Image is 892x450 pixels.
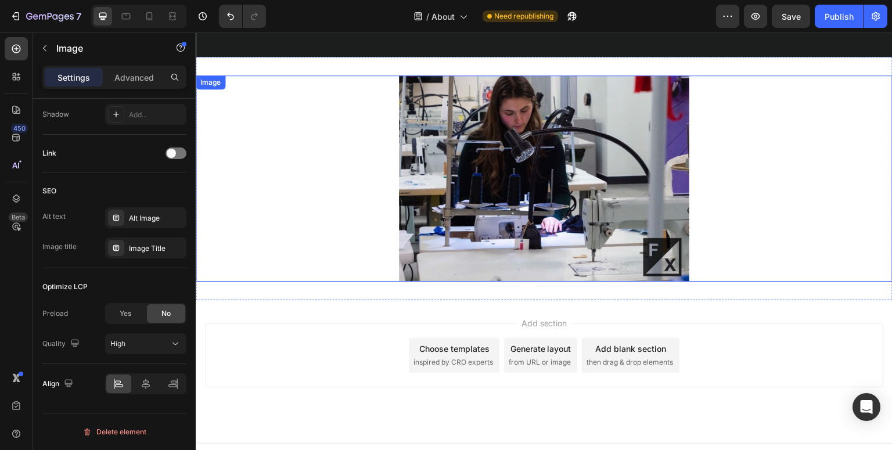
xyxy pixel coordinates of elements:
span: About [431,10,455,23]
div: Alt text [42,211,66,222]
div: Add... [129,110,184,120]
p: Image [56,41,155,55]
div: Beta [9,213,28,222]
div: Undo/Redo [219,5,266,28]
button: High [105,333,186,354]
span: No [161,308,171,319]
span: then drag & drop elements [391,325,477,335]
div: Delete element [82,425,146,439]
span: / [426,10,429,23]
div: Link [42,148,56,159]
button: Delete element [42,423,186,441]
span: High [110,339,125,348]
button: 7 [5,5,87,28]
div: Image Title [129,243,184,254]
p: 7 [76,9,81,23]
div: Quality [42,336,82,352]
p: Settings [57,71,90,84]
button: Save [772,5,810,28]
span: Add section [321,285,376,297]
button: Publish [815,5,864,28]
span: inspired by CRO experts [218,325,297,335]
div: SEO [42,186,56,196]
span: Yes [120,308,131,319]
span: from URL or image [313,325,375,335]
p: Advanced [114,71,154,84]
div: Alt Image [129,213,184,224]
div: Open Intercom Messenger [853,393,880,421]
div: Add blank section [400,310,470,322]
div: Publish [825,10,854,23]
div: Optimize LCP [42,282,88,292]
div: 450 [11,124,28,133]
img: gempages_544916918578971709-7c7aa00c-1238-4893-8672-c66b235277fe.jpg [203,43,494,249]
div: Align [42,376,75,392]
div: Shadow [42,109,69,120]
div: Preload [42,308,68,319]
div: Image title [42,242,77,252]
div: Image [2,45,27,55]
span: Save [782,12,801,21]
span: Need republishing [494,11,553,21]
iframe: Design area [196,33,892,450]
div: Choose templates [224,310,294,322]
div: Generate layout [315,310,376,322]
